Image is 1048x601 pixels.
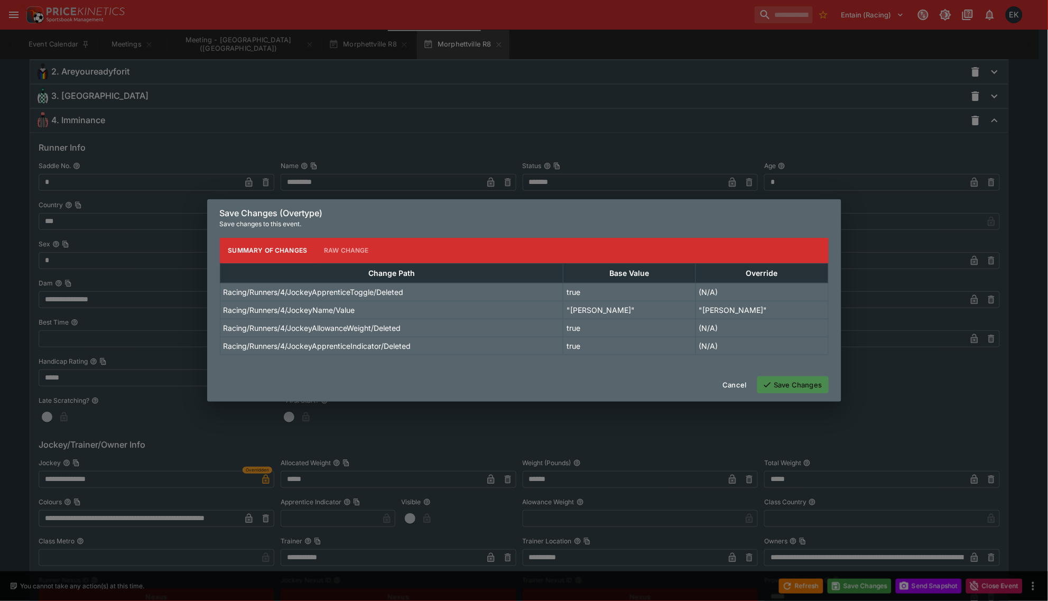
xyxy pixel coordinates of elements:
[695,283,828,301] td: (N/A)
[220,219,829,229] p: Save changes to this event.
[224,322,401,334] p: Racing/Runners/4/JockeyAllowanceWeight/Deleted
[563,337,696,355] td: true
[717,376,753,393] button: Cancel
[220,208,829,219] h6: Save Changes (Overtype)
[220,263,563,283] th: Change Path
[563,283,696,301] td: true
[695,337,828,355] td: (N/A)
[695,263,828,283] th: Override
[695,301,828,319] td: "[PERSON_NAME]"
[224,340,411,352] p: Racing/Runners/4/JockeyApprenticeIndicator/Deleted
[224,304,355,316] p: Racing/Runners/4/JockeyName/Value
[563,263,696,283] th: Base Value
[695,319,828,337] td: (N/A)
[757,376,829,393] button: Save Changes
[316,238,377,263] button: Raw Change
[220,238,316,263] button: Summary of Changes
[563,301,696,319] td: "[PERSON_NAME]"
[563,319,696,337] td: true
[224,286,404,298] p: Racing/Runners/4/JockeyApprenticeToggle/Deleted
